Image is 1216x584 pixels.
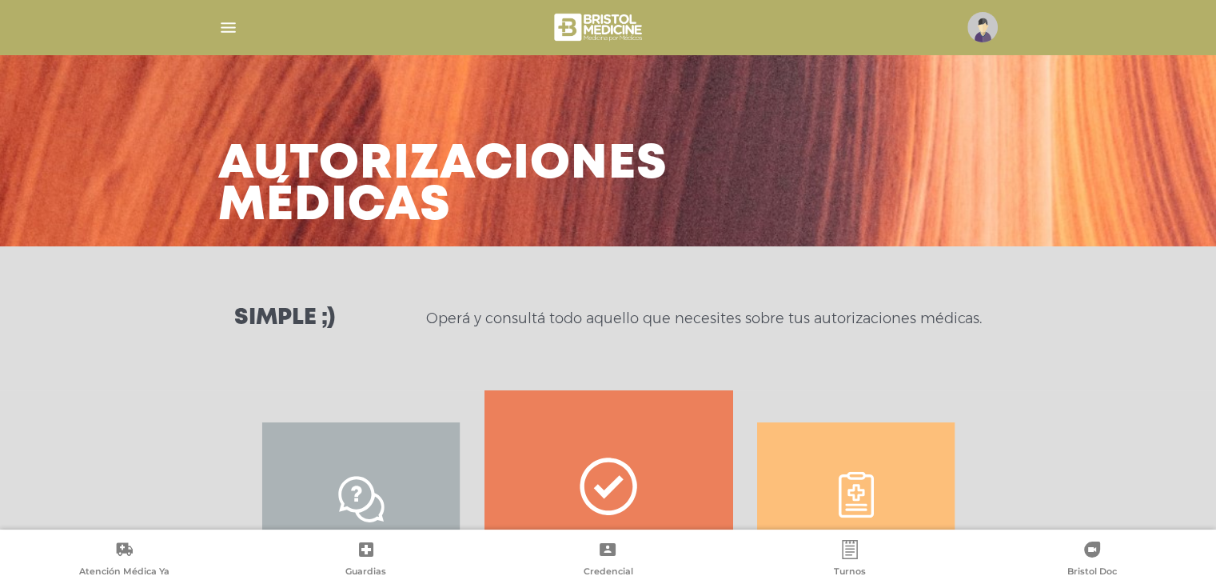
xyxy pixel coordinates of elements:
span: Atención Médica Ya [79,566,169,580]
a: Atención Médica Ya [3,540,245,581]
span: Bristol Doc [1067,566,1117,580]
a: Turnos [729,540,971,581]
p: Operá y consultá todo aquello que necesites sobre tus autorizaciones médicas. [426,309,982,328]
span: Guardias [345,566,386,580]
img: Cober_menu-lines-white.svg [218,18,238,38]
img: bristol-medicine-blanco.png [552,8,647,46]
span: Turnos [834,566,866,580]
h3: Autorizaciones médicas [218,144,668,227]
a: Credencial [487,540,729,581]
h3: Simple ;) [234,307,335,330]
span: Credencial [583,566,632,580]
a: Bristol Doc [971,540,1213,581]
img: profile-placeholder.svg [967,12,998,42]
a: Guardias [245,540,488,581]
